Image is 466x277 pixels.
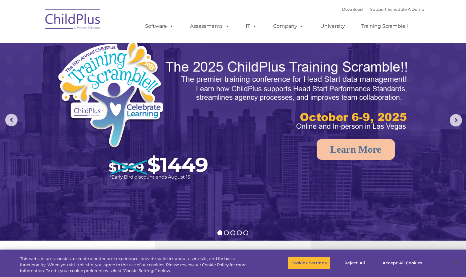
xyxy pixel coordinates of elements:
[314,20,351,32] a: University
[335,256,374,269] button: Reject All
[317,139,395,160] a: Learn More
[86,41,104,45] span: Last name
[370,7,387,12] a: Support
[355,20,414,32] a: Training Scramble!!
[139,20,180,32] a: Software
[449,256,463,270] button: Close
[388,7,424,12] a: Schedule A Demo
[86,66,112,71] span: Phone number
[288,256,330,269] button: Cookies Settings
[342,7,424,12] font: |
[184,20,236,32] a: Assessments
[267,20,310,32] a: Company
[20,256,256,274] div: This website uses cookies to create a better user experience, provide statistics about user visit...
[342,7,363,12] a: Download
[379,256,426,269] button: Accept All Cookies
[240,20,263,32] a: IT
[42,5,104,36] img: ChildPlus by Procare Solutions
